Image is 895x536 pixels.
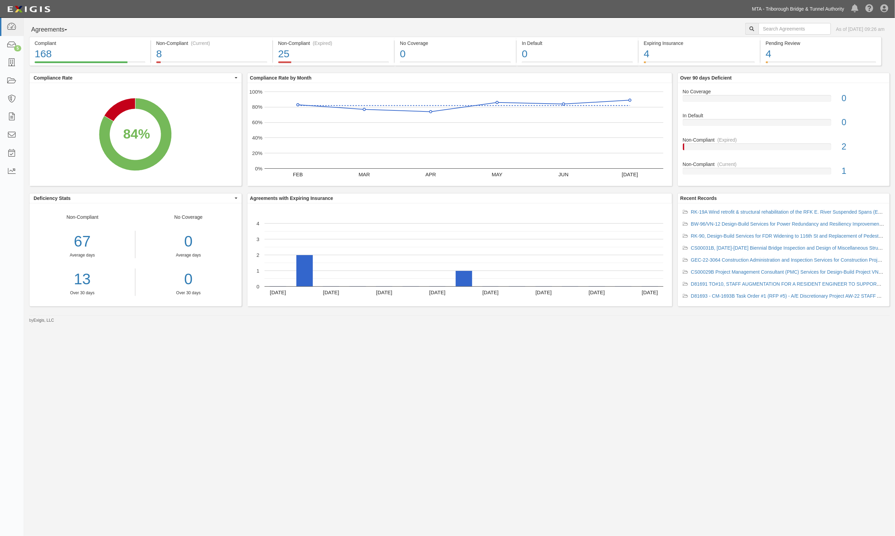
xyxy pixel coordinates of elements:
[522,40,633,47] div: In Default
[293,171,303,177] text: FEB
[836,26,885,33] div: As of [DATE] 09:26 am
[681,75,732,81] b: Over 90 days Deficient
[718,136,737,143] div: (Expired)
[749,2,848,16] a: MTA - Triborough Bridge & Tunnel Authority
[256,283,259,289] text: 0
[678,136,890,143] div: Non-Compliant
[252,150,262,156] text: 20%
[256,267,259,273] text: 1
[273,61,394,67] a: Non-Compliant(Expired)25
[250,195,333,201] b: Agreements with Expiring Insurance
[247,203,672,306] svg: A chart.
[250,75,312,81] b: Compliance Rate by Month
[323,289,339,295] text: [DATE]
[256,252,259,258] text: 2
[256,236,259,242] text: 3
[140,231,236,252] div: 0
[34,195,233,202] span: Deficiency Stats
[482,289,498,295] text: [DATE]
[358,171,370,177] text: MAR
[376,289,392,295] text: [DATE]
[683,161,885,180] a: Non-Compliant(Current)1
[156,40,267,47] div: Non-Compliant (Current)
[535,289,551,295] text: [DATE]
[255,165,262,171] text: 0%
[836,141,890,153] div: 2
[35,40,145,47] div: Compliant
[5,3,52,15] img: Logo
[678,161,890,168] div: Non-Compliant
[140,269,236,290] a: 0
[123,124,150,144] div: 84%
[34,74,233,81] span: Compliance Rate
[425,171,436,177] text: APR
[252,135,262,141] text: 40%
[135,214,241,296] div: No Coverage
[639,61,760,67] a: Expiring Insurance4
[395,61,516,67] a: No Coverage0
[29,269,135,290] a: 13
[517,61,638,67] a: In Default0
[247,83,672,186] svg: A chart.
[252,119,262,125] text: 60%
[681,195,717,201] b: Recent Records
[559,171,568,177] text: JUN
[718,161,737,168] div: (Current)
[642,289,658,295] text: [DATE]
[678,112,890,119] div: In Default
[29,290,135,296] div: Over 30 days
[683,112,885,136] a: In Default0
[29,252,135,258] div: Average days
[678,88,890,95] div: No Coverage
[34,318,54,323] a: Exigis, LLC
[400,40,511,47] div: No Coverage
[140,252,236,258] div: Average days
[429,289,445,295] text: [DATE]
[589,289,605,295] text: [DATE]
[140,290,236,296] div: Over 30 days
[400,47,511,61] div: 0
[252,104,262,110] text: 80%
[492,171,502,177] text: MAY
[766,40,876,47] div: Pending Review
[278,40,389,47] div: Non-Compliant (Expired)
[29,23,81,37] button: Agreements
[759,23,831,35] input: Search Agreements
[644,40,755,47] div: Expiring Insurance
[29,61,150,67] a: Compliant168
[766,47,876,61] div: 4
[270,289,286,295] text: [DATE]
[151,61,272,67] a: Non-Compliant(Current)8
[29,193,242,203] button: Deficiency Stats
[836,165,890,177] div: 1
[683,88,885,112] a: No Coverage0
[644,47,755,61] div: 4
[683,136,885,161] a: Non-Compliant(Expired)2
[29,231,135,252] div: 67
[836,92,890,105] div: 0
[191,40,210,47] div: (Current)
[29,214,135,296] div: Non-Compliant
[29,73,242,83] button: Compliance Rate
[29,318,54,323] small: by
[761,61,882,67] a: Pending Review4
[836,116,890,129] div: 0
[256,220,259,226] text: 4
[522,47,633,61] div: 0
[29,83,241,186] svg: A chart.
[313,40,332,47] div: (Expired)
[865,5,873,13] i: Help Center - Complianz
[14,45,21,51] div: 5
[35,47,145,61] div: 168
[622,171,638,177] text: [DATE]
[156,47,267,61] div: 8
[278,47,389,61] div: 25
[249,88,262,94] text: 100%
